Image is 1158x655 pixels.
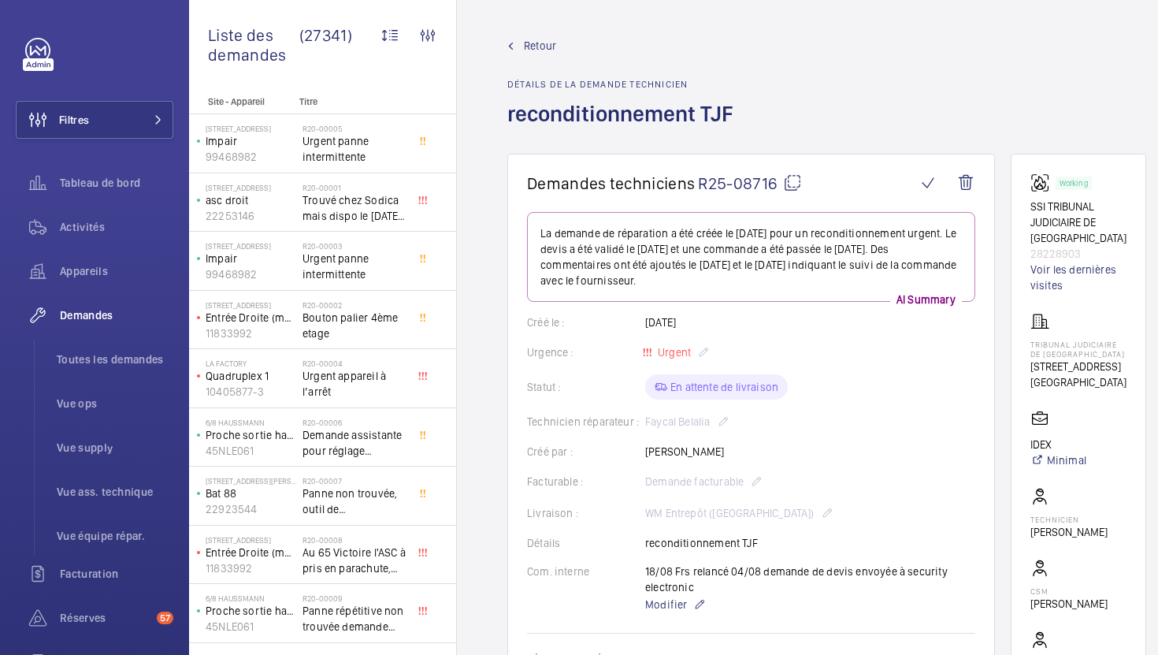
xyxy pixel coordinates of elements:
[1060,180,1088,186] p: Working
[206,560,296,576] p: 11833992
[206,326,296,341] p: 11833992
[208,25,299,65] span: Liste des demandes
[1030,246,1126,262] p: 28228903
[206,133,296,149] p: Impair
[302,427,406,459] span: Demande assistante pour réglage d'opérateurs porte cabine double accès
[507,79,742,90] h2: Détails de la demande technicien
[206,501,296,517] p: 22923544
[157,612,173,624] span: 57
[1030,173,1056,192] img: fire_alarm.svg
[299,96,403,107] p: Titre
[1030,374,1126,390] p: [GEOGRAPHIC_DATA]
[302,368,406,400] span: Urgent appareil à l’arrêt
[302,133,406,165] span: Urgent panne intermittente
[206,368,296,384] p: Quadruplex 1
[302,300,406,310] h2: R20-00002
[206,241,296,251] p: [STREET_ADDRESS]
[1030,262,1126,293] a: Voir les dernières visites
[57,528,173,544] span: Vue équipe répar.
[206,476,296,486] p: [STREET_ADDRESS][PERSON_NAME]
[206,251,296,266] p: Impair
[57,440,173,456] span: Vue supply
[1030,515,1108,524] p: Technicien
[302,418,406,427] h2: R20-00006
[302,124,406,133] h2: R20-00005
[206,310,296,326] p: Entrée Droite (monte-charge)
[302,241,406,251] h2: R20-00003
[507,99,742,154] h1: reconditionnement TJF
[57,396,173,411] span: Vue ops
[60,566,173,582] span: Facturation
[302,359,406,368] h2: R20-00004
[206,427,296,443] p: Proche sortie hall Pelletier
[206,124,296,133] p: [STREET_ADDRESS]
[524,38,556,54] span: Retour
[1030,340,1126,359] p: TRIBUNAL JUDICIAIRE DE [GEOGRAPHIC_DATA]
[302,486,406,517] span: Panne non trouvée, outil de déverouillouge impératif pour le diagnostic
[60,175,173,191] span: Tableau de bord
[60,307,173,323] span: Demandes
[540,225,962,288] p: La demande de réparation a été créée le [DATE] pour un reconditionnement urgent. Le devis a été v...
[302,603,406,635] span: Panne répétitive non trouvée demande assistance expert technique
[890,292,962,307] p: AI Summary
[1030,586,1108,596] p: CSM
[206,384,296,400] p: 10405877-3
[1030,596,1108,612] p: [PERSON_NAME]
[302,183,406,192] h2: R20-00001
[206,619,296,635] p: 45NLE061
[206,266,296,282] p: 99468982
[1030,359,1126,374] p: [STREET_ADDRESS]
[302,310,406,341] span: Bouton palier 4ème etage
[60,610,150,626] span: Réserves
[1030,437,1086,452] p: IDEX
[60,219,173,235] span: Activités
[206,486,296,501] p: Bat 88
[302,192,406,224] span: Trouvé chez Sodica mais dispo le [DATE] [URL][DOMAIN_NAME]
[1030,452,1086,468] a: Minimal
[1030,199,1126,246] p: SSI TRIBUNAL JUDICIAIRE DE [GEOGRAPHIC_DATA]
[57,484,173,500] span: Vue ass. technique
[302,476,406,486] h2: R20-00007
[206,208,296,224] p: 22253146
[302,545,406,576] span: Au 65 Victoire l'ASC à pris en parachute, toutes les sécu coupé, il est au 3 ème, asc sans machin...
[206,300,296,310] p: [STREET_ADDRESS]
[698,173,802,193] span: R25-08716
[206,443,296,459] p: 45NLE061
[302,535,406,545] h2: R20-00008
[57,352,173,367] span: Toutes les demandes
[206,545,296,560] p: Entrée Droite (monte-charge)
[206,192,296,208] p: asc droit
[206,535,296,545] p: [STREET_ADDRESS]
[206,149,296,165] p: 99468982
[645,597,687,612] span: Modifier
[189,96,293,107] p: Site - Appareil
[60,263,173,279] span: Appareils
[302,594,406,603] h2: R20-00009
[1030,524,1108,540] p: [PERSON_NAME]
[16,101,173,139] button: Filtres
[206,359,296,368] p: La Factory
[206,603,296,619] p: Proche sortie hall Pelletier
[527,173,695,193] span: Demandes techniciens
[302,251,406,282] span: Urgent panne intermittente
[59,112,89,128] span: Filtres
[206,183,296,192] p: [STREET_ADDRESS]
[206,594,296,603] p: 6/8 Haussmann
[206,418,296,427] p: 6/8 Haussmann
